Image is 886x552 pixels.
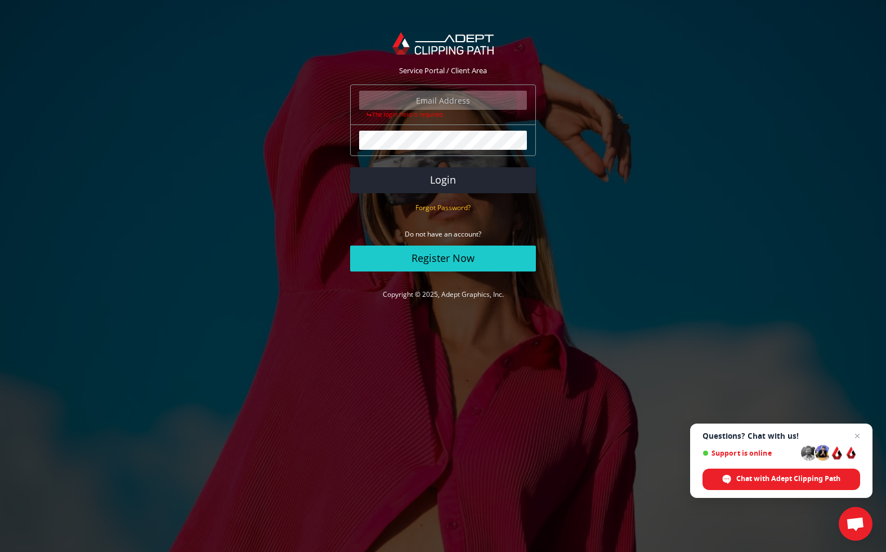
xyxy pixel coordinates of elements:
[702,449,797,457] span: Support is online
[399,65,487,75] span: Service Portal / Client Area
[383,290,504,299] a: Copyright © 2025, Adept Graphics, Inc.
[350,167,536,193] button: Login
[350,246,536,271] a: Register Now
[392,32,493,55] img: Adept Graphics
[851,429,864,443] span: Close chat
[359,110,527,119] div: The login field is required.
[415,202,471,212] a: Forgot Password?
[415,203,471,212] small: Forgot Password?
[359,91,527,110] input: Email Address
[702,431,860,440] span: Questions? Chat with us!
[405,229,481,239] small: Do not have an account?
[839,507,872,541] div: Open chat
[736,474,840,484] span: Chat with Adept Clipping Path
[702,469,860,490] div: Chat with Adept Clipping Path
